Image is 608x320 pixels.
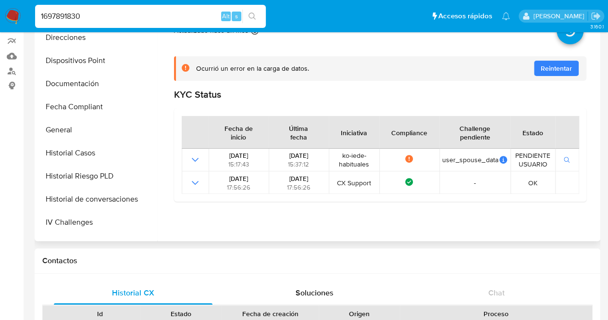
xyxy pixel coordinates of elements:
[502,12,510,20] a: Notificaciones
[112,287,154,298] span: Historial CX
[37,95,157,118] button: Fecha Compliant
[407,309,585,319] div: Proceso
[37,72,157,95] button: Documentación
[37,141,157,165] button: Historial Casos
[533,12,587,21] p: agostina.bazzano@mercadolibre.com
[438,11,492,21] span: Accesos rápidos
[147,309,214,319] div: Estado
[37,165,157,188] button: Historial Riesgo PLD
[37,118,157,141] button: General
[488,287,505,298] span: Chat
[37,211,157,234] button: IV Challenges
[37,188,157,211] button: Historial de conversaciones
[591,11,601,21] a: Salir
[35,10,266,23] input: Buscar usuario o caso...
[590,23,603,30] span: 3.160.1
[222,12,230,21] span: Alt
[325,309,393,319] div: Origen
[37,234,157,257] button: Información de accesos
[174,26,248,35] p: Actualizado hace un mes
[235,12,238,21] span: s
[228,309,312,319] div: Fecha de creación
[37,26,157,49] button: Direcciones
[296,287,334,298] span: Soluciones
[37,49,157,72] button: Dispositivos Point
[242,10,262,23] button: search-icon
[42,256,593,266] h1: Contactos
[66,309,134,319] div: Id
